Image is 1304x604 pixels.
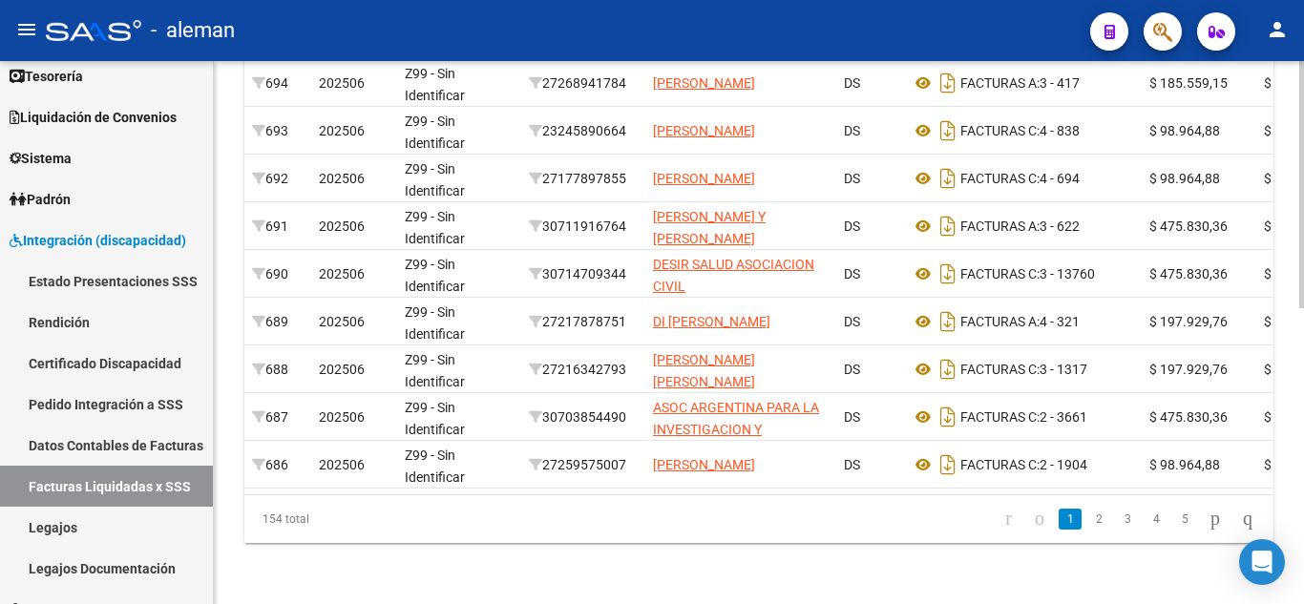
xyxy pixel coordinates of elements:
span: FACTURAS A: [960,75,1040,91]
a: go to first page [997,509,1020,530]
mat-icon: menu [15,18,38,41]
span: FACTURAS C: [960,123,1040,138]
a: 2 [1087,509,1110,530]
span: 202506 [319,123,365,138]
span: Z99 - Sin Identificar [405,257,465,294]
div: 691 [252,216,304,238]
div: 2 - 3661 [911,402,1134,432]
span: 202506 [319,219,365,234]
span: Z99 - Sin Identificar [405,352,465,389]
span: DS [844,171,860,186]
span: DS [844,314,860,329]
span: Z99 - Sin Identificar [405,400,465,437]
i: Descargar documento [936,306,960,337]
span: Z99 - Sin Identificar [405,209,465,246]
i: Descargar documento [936,163,960,194]
span: $ 197.929,76 [1149,314,1228,329]
div: 4 - 694 [911,163,1134,194]
i: Descargar documento [936,449,960,480]
span: 202506 [319,75,365,91]
span: $ 475.830,36 [1149,219,1228,234]
span: - aleman [151,10,235,52]
span: 202506 [319,409,365,425]
span: DS [844,409,860,425]
span: Integración (discapacidad) [10,230,186,251]
span: [PERSON_NAME] [653,123,755,138]
span: FACTURAS C: [960,266,1040,281]
div: 692 [252,168,304,190]
span: Liquidación de Convenios [10,107,177,128]
mat-icon: person [1266,18,1289,41]
span: DS [844,75,860,91]
span: $ 197.929,76 [1149,362,1228,377]
span: DI [PERSON_NAME] [653,314,770,329]
span: $ 98.964,88 [1149,457,1220,472]
div: 4 - 838 [911,115,1134,146]
span: FACTURAS A: [960,219,1040,234]
span: [PERSON_NAME] [653,457,755,472]
div: 689 [252,311,304,333]
div: 27259575007 [529,454,638,476]
div: Open Intercom Messenger [1239,539,1285,585]
span: 202506 [319,171,365,186]
span: FACTURAS C: [960,171,1040,186]
li: page 2 [1084,503,1113,535]
span: Z99 - Sin Identificar [405,161,465,198]
div: 3 - 622 [911,211,1134,241]
div: 2 - 1904 [911,449,1134,480]
span: Z99 - Sin Identificar [405,66,465,103]
span: [PERSON_NAME] [PERSON_NAME] [653,352,755,389]
span: Z99 - Sin Identificar [405,304,465,342]
div: 27177897855 [529,168,638,190]
span: Tesorería [10,66,83,87]
i: Descargar documento [936,68,960,98]
span: Sistema [10,148,72,169]
a: go to last page [1234,509,1261,530]
i: Descargar documento [936,115,960,146]
span: DS [844,219,860,234]
div: 690 [252,263,304,285]
a: 3 [1116,509,1139,530]
div: 30711916764 [529,216,638,238]
i: Descargar documento [936,211,960,241]
span: $ 98.964,88 [1149,171,1220,186]
i: Descargar documento [936,354,960,385]
a: go to next page [1202,509,1229,530]
div: 30714709344 [529,263,638,285]
span: 202506 [319,314,365,329]
div: 3 - 1317 [911,354,1134,385]
div: 3 - 13760 [911,259,1134,289]
span: 202506 [319,266,365,281]
span: DS [844,123,860,138]
a: 1 [1059,509,1082,530]
div: 687 [252,406,304,428]
span: Padrón [10,189,71,210]
span: Z99 - Sin Identificar [405,114,465,151]
span: ASOC ARGENTINA PARA LA INVESTIGACION Y ASISTENCIA DE LA PERSONA CON AUTISMO [653,400,828,480]
div: 686 [252,454,304,476]
span: 202506 [319,457,365,472]
span: FACTURAS A: [960,314,1040,329]
span: [PERSON_NAME] Y [PERSON_NAME] [653,209,766,246]
span: $ 475.830,36 [1149,266,1228,281]
div: 27268941784 [529,73,638,94]
span: [PERSON_NAME] [653,75,755,91]
li: page 3 [1113,503,1142,535]
span: $ 475.830,36 [1149,409,1228,425]
span: DESIR SALUD ASOCIACION CIVIL [653,257,814,294]
i: Descargar documento [936,259,960,289]
a: 4 [1145,509,1167,530]
i: Descargar documento [936,402,960,432]
span: DS [844,362,860,377]
div: 27216342793 [529,359,638,381]
span: [PERSON_NAME] [653,171,755,186]
div: 30703854490 [529,406,638,428]
span: FACTURAS C: [960,457,1040,472]
div: 688 [252,359,304,381]
span: 202506 [319,362,365,377]
span: FACTURAS C: [960,362,1040,377]
div: 4 - 321 [911,306,1134,337]
a: 5 [1173,509,1196,530]
span: FACTURAS C: [960,409,1040,425]
div: 3 - 417 [911,68,1134,98]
